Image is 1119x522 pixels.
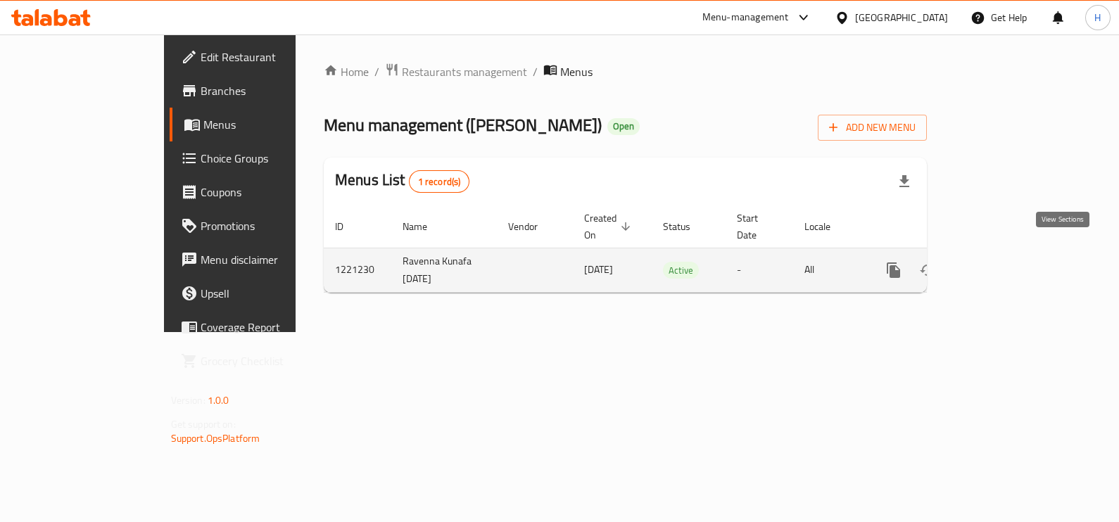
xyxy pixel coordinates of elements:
a: Promotions [170,209,351,243]
a: Branches [170,74,351,108]
div: Export file [887,165,921,198]
span: Restaurants management [402,63,527,80]
div: Open [607,118,640,135]
span: Get support on: [171,415,236,433]
span: 1.0.0 [208,391,229,409]
a: Upsell [170,276,351,310]
li: / [374,63,379,80]
span: Menu management ( [PERSON_NAME] ) [324,109,602,141]
div: Menu-management [702,9,789,26]
span: Open [607,120,640,132]
span: Promotions [201,217,340,234]
span: 1 record(s) [410,175,469,189]
span: Edit Restaurant [201,49,340,65]
td: - [726,248,793,292]
span: Start Date [737,210,776,243]
span: Menus [203,116,340,133]
table: enhanced table [324,205,1023,293]
span: Branches [201,82,340,99]
span: Name [403,218,445,235]
div: [GEOGRAPHIC_DATA] [855,10,948,25]
li: / [533,63,538,80]
span: Version: [171,391,206,409]
a: Coupons [170,175,351,209]
button: Add New Menu [818,115,927,141]
span: Menus [560,63,593,80]
div: Total records count [409,170,470,193]
span: Active [663,262,699,279]
a: Edit Restaurant [170,40,351,74]
button: more [877,253,911,287]
span: ID [335,218,362,235]
span: Add New Menu [829,119,916,136]
a: Support.OpsPlatform [171,429,260,447]
span: Grocery Checklist [201,352,340,369]
div: Active [663,262,699,279]
span: H [1094,10,1101,25]
a: Choice Groups [170,141,351,175]
span: [DATE] [584,260,613,279]
span: Coupons [201,184,340,200]
span: Upsell [201,285,340,302]
span: Locale [804,218,849,235]
td: All [793,248,866,292]
button: Change Status [911,253,944,287]
span: Choice Groups [201,150,340,167]
td: 1221230 [324,248,391,292]
span: Coverage Report [201,319,340,336]
nav: breadcrumb [324,63,927,81]
a: Restaurants management [385,63,527,81]
span: Vendor [508,218,556,235]
span: Created On [584,210,635,243]
a: Menus [170,108,351,141]
h2: Menus List [335,170,469,193]
td: Ravenna Kunafa [DATE] [391,248,497,292]
th: Actions [866,205,1023,248]
a: Menu disclaimer [170,243,351,276]
a: Coverage Report [170,310,351,344]
span: Status [663,218,709,235]
span: Menu disclaimer [201,251,340,268]
a: Grocery Checklist [170,344,351,378]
